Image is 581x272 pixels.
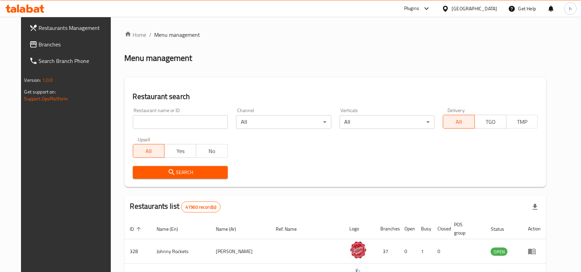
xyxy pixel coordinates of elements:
[39,40,113,48] span: Branches
[133,115,228,129] input: Search for restaurant name or ID..
[133,91,538,102] h2: Restaurant search
[164,144,196,158] button: Yes
[509,117,536,127] span: TMP
[24,94,68,103] a: Support.OpsPlatform
[133,166,228,179] button: Search
[125,31,547,39] nav: breadcrumb
[130,201,221,213] h2: Restaurants list
[181,204,220,210] span: 41960 record(s)
[24,87,56,96] span: Get support on:
[491,248,508,256] span: OPEN
[446,117,472,127] span: All
[125,239,151,264] td: 328
[528,247,541,255] div: Menu
[404,4,419,13] div: Plugins
[133,144,165,158] button: All
[454,220,477,237] span: POS group
[130,225,143,233] span: ID
[276,225,306,233] span: Ref. Name
[399,218,416,239] th: Open
[216,225,245,233] span: Name (Ar)
[167,146,193,156] span: Yes
[375,239,399,264] td: 37
[344,218,375,239] th: Logo
[39,24,113,32] span: Restaurants Management
[432,218,449,239] th: Closed
[42,76,53,85] span: 1.0.0
[24,53,118,69] a: Search Branch Phone
[522,218,546,239] th: Action
[138,168,222,177] span: Search
[210,239,270,264] td: [PERSON_NAME]
[448,108,465,113] label: Delivery
[527,199,543,215] div: Export file
[350,241,367,259] img: Johnny Rockets
[236,115,331,129] div: All
[151,239,211,264] td: Johnny Rockets
[452,5,497,12] div: [GEOGRAPHIC_DATA]
[569,5,572,12] span: h
[375,218,399,239] th: Branches
[340,115,435,129] div: All
[506,115,538,129] button: TMP
[125,31,147,39] a: Home
[399,239,416,264] td: 0
[157,225,187,233] span: Name (En)
[39,57,113,65] span: Search Branch Phone
[24,36,118,53] a: Branches
[138,137,150,142] label: Upsell
[155,31,200,39] span: Menu management
[478,117,504,127] span: TGO
[443,115,475,129] button: All
[149,31,152,39] li: /
[196,144,228,158] button: No
[136,146,162,156] span: All
[24,20,118,36] a: Restaurants Management
[199,146,225,156] span: No
[432,239,449,264] td: 0
[416,239,432,264] td: 1
[181,202,221,213] div: Total records count
[125,53,192,64] h2: Menu management
[475,115,507,129] button: TGO
[491,225,513,233] span: Status
[416,218,432,239] th: Busy
[24,76,41,85] span: Version:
